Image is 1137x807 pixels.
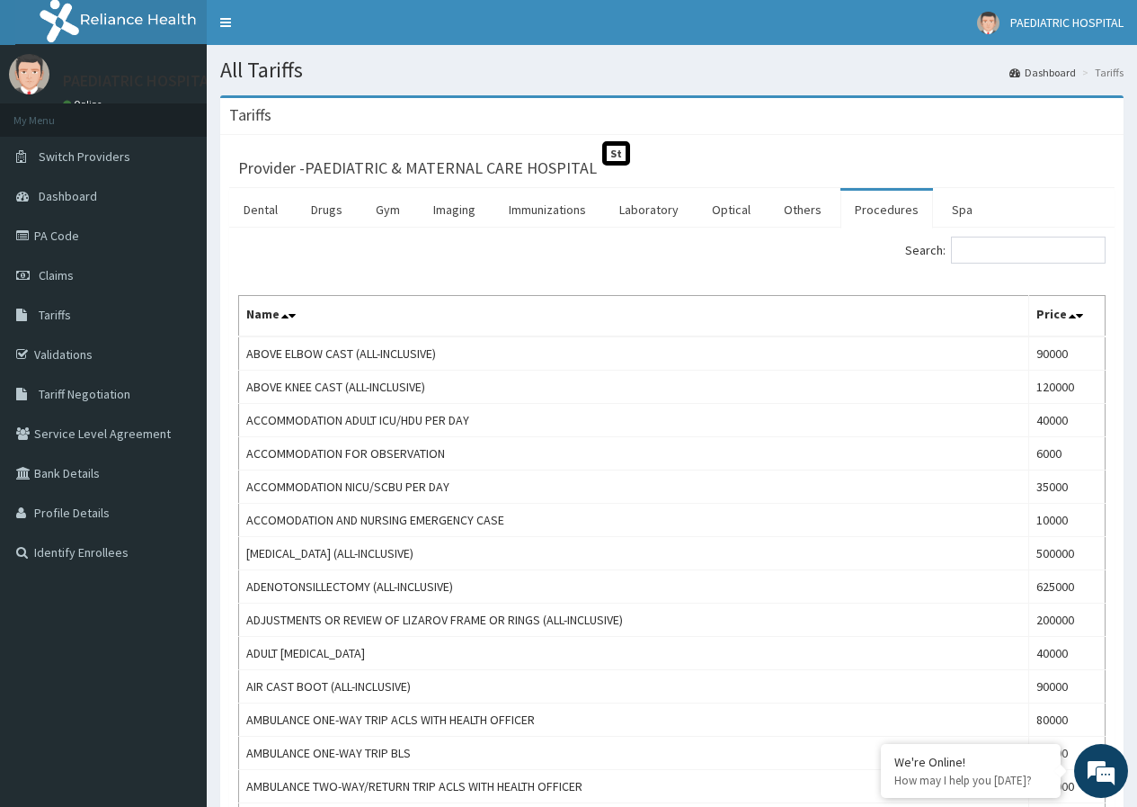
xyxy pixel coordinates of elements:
[239,770,1029,803] td: AMBULANCE TWO-WAY/RETURN TRIP ACLS WITH HEALTH OFFICER
[1028,704,1105,737] td: 80000
[238,160,597,176] h3: Provider - PAEDIATRIC & MATERNAL CARE HOSPITAL
[9,54,49,94] img: User Image
[229,191,292,229] a: Dental
[239,371,1029,404] td: ABOVE KNEE CAST (ALL-INCLUSIVE)
[239,537,1029,570] td: [MEDICAL_DATA] (ALL-INCLUSIVE)
[39,307,71,323] span: Tariffs
[977,12,999,34] img: User Image
[104,227,248,408] span: We're online!
[295,9,338,52] div: Minimize live chat window
[239,471,1029,504] td: ACCOMMODATION NICU/SCBU PER DAY
[229,107,271,123] h3: Tariffs
[39,386,130,402] span: Tariff Negotiation
[1028,637,1105,670] td: 40000
[1028,770,1105,803] td: 100000
[39,188,97,204] span: Dashboard
[239,437,1029,471] td: ACCOMMODATION FOR OBSERVATION
[1078,65,1124,80] li: Tariffs
[33,90,73,135] img: d_794563401_company_1708531726252_794563401
[1028,371,1105,404] td: 120000
[63,98,106,111] a: Online
[239,504,1029,537] td: ACCOMODATION AND NURSING EMERGENCY CASE
[297,191,357,229] a: Drugs
[1028,471,1105,504] td: 35000
[239,604,1029,637] td: ADJUSTMENTS OR REVIEW OF LIZAROV FRAME OR RINGS (ALL-INCLUSIVE)
[39,148,130,165] span: Switch Providers
[840,191,933,229] a: Procedures
[419,191,490,229] a: Imaging
[894,773,1047,788] p: How may I help you today?
[239,336,1029,371] td: ABOVE ELBOW CAST (ALL-INCLUSIVE)
[1028,296,1105,337] th: Price
[1028,570,1105,604] td: 625000
[1028,604,1105,637] td: 200000
[1028,537,1105,570] td: 500000
[239,570,1029,604] td: ADENOTONSILLECTOMY (ALL-INCLUSIVE)
[220,58,1124,82] h1: All Tariffs
[9,491,342,554] textarea: Type your message and hit 'Enter'
[1010,14,1124,31] span: PAEDIATRIC HOSPITAL
[239,704,1029,737] td: AMBULANCE ONE-WAY TRIP ACLS WITH HEALTH OFFICER
[937,191,987,229] a: Spa
[93,101,302,124] div: Chat with us now
[605,191,693,229] a: Laboratory
[894,754,1047,770] div: We're Online!
[494,191,600,229] a: Immunizations
[239,670,1029,704] td: AIR CAST BOOT (ALL-INCLUSIVE)
[769,191,836,229] a: Others
[239,404,1029,437] td: ACCOMMODATION ADULT ICU/HDU PER DAY
[1028,336,1105,371] td: 90000
[1028,504,1105,537] td: 10000
[1028,404,1105,437] td: 40000
[239,296,1029,337] th: Name
[239,737,1029,770] td: AMBULANCE ONE-WAY TRIP BLS
[1009,65,1076,80] a: Dashboard
[63,73,217,89] p: PAEDIATRIC HOSPITAL
[905,237,1106,264] label: Search:
[1028,670,1105,704] td: 90000
[1028,737,1105,770] td: 60000
[1028,437,1105,471] td: 6000
[602,141,630,166] span: St
[39,267,74,283] span: Claims
[361,191,414,229] a: Gym
[697,191,765,229] a: Optical
[239,637,1029,670] td: ADULT [MEDICAL_DATA]
[951,237,1106,264] input: Search:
